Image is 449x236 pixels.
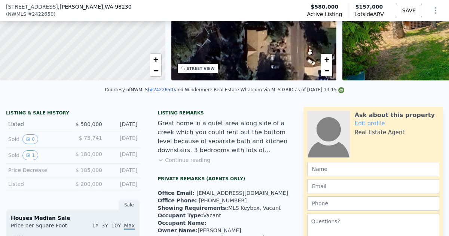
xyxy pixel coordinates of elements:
[150,54,161,65] a: Zoom in
[8,134,67,144] div: Sold
[108,166,137,174] div: [DATE]
[158,227,291,234] li: [PERSON_NAME]
[22,134,38,144] button: View historical data
[158,197,199,203] span: Office Phone:
[158,227,198,233] strong: Owner Name :
[307,10,342,18] span: Active Listing
[119,200,140,210] div: Sale
[153,55,158,64] span: +
[158,204,291,212] li: MLS Keybox, Vacant
[108,180,137,188] div: [DATE]
[8,166,67,174] div: Price Decrease
[158,197,291,204] li: [PHONE_NUMBER]
[76,167,102,173] span: $ 185,000
[103,4,132,10] span: , WA 98230
[8,180,67,188] div: Listed
[355,120,385,127] a: Edit profile
[6,110,140,117] div: LISTING & SALE HISTORY
[158,110,291,116] div: Listing remarks
[158,156,210,164] button: Continue reading
[8,10,26,18] span: NWMLS
[150,65,161,76] a: Zoom out
[307,179,439,193] input: Email
[102,223,108,229] span: 3Y
[355,129,405,136] div: Real Estate Agent
[105,87,344,92] div: Courtesy of NWMLS and Windermere Real Estate Whatcom via MLS GRID as of [DATE] 13:15
[108,120,137,128] div: [DATE]
[58,3,132,10] span: , [PERSON_NAME]
[158,212,291,219] li: Vacant
[321,65,332,76] a: Zoom out
[92,223,98,229] span: 1Y
[321,54,332,65] a: Zoom in
[108,134,137,144] div: [DATE]
[11,214,135,222] div: Houses Median Sale
[428,3,443,18] button: Show Options
[324,66,329,75] span: −
[11,222,73,234] div: Price per Square Foot
[311,3,339,10] span: $580,000
[111,223,121,229] span: 10Y
[307,196,439,211] input: Phone
[396,4,422,17] button: SAVE
[28,10,54,18] span: # 2422650
[108,150,137,160] div: [DATE]
[158,220,206,226] strong: Occupant Name :
[6,3,58,10] span: [STREET_ADDRESS]
[8,120,67,128] div: Listed
[158,176,291,183] div: Private Remarks (Agents Only)
[187,66,215,71] div: STREET VIEW
[158,189,291,197] li: [EMAIL_ADDRESS][DOMAIN_NAME]
[355,4,383,10] span: $157,000
[6,10,55,18] div: ( )
[76,121,102,127] span: $ 580,000
[76,181,102,187] span: $ 200,000
[22,150,38,160] button: View historical data
[158,205,228,211] strong: Showing Requirements :
[158,190,196,196] span: Office Email:
[338,87,344,93] img: NWMLS Logo
[158,212,203,218] strong: Occupant Type :
[124,223,135,230] span: Max
[153,66,158,75] span: −
[354,10,384,18] span: Lotside ARV
[307,162,439,176] input: Name
[158,119,291,155] div: Great home in a quiet area along side of a creek which you could rent out the bottom level becaus...
[8,150,67,160] div: Sold
[355,111,435,120] div: Ask about this property
[324,55,329,64] span: +
[79,135,102,141] span: $ 75,741
[76,151,102,157] span: $ 180,000
[148,87,175,92] a: (#2422650)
